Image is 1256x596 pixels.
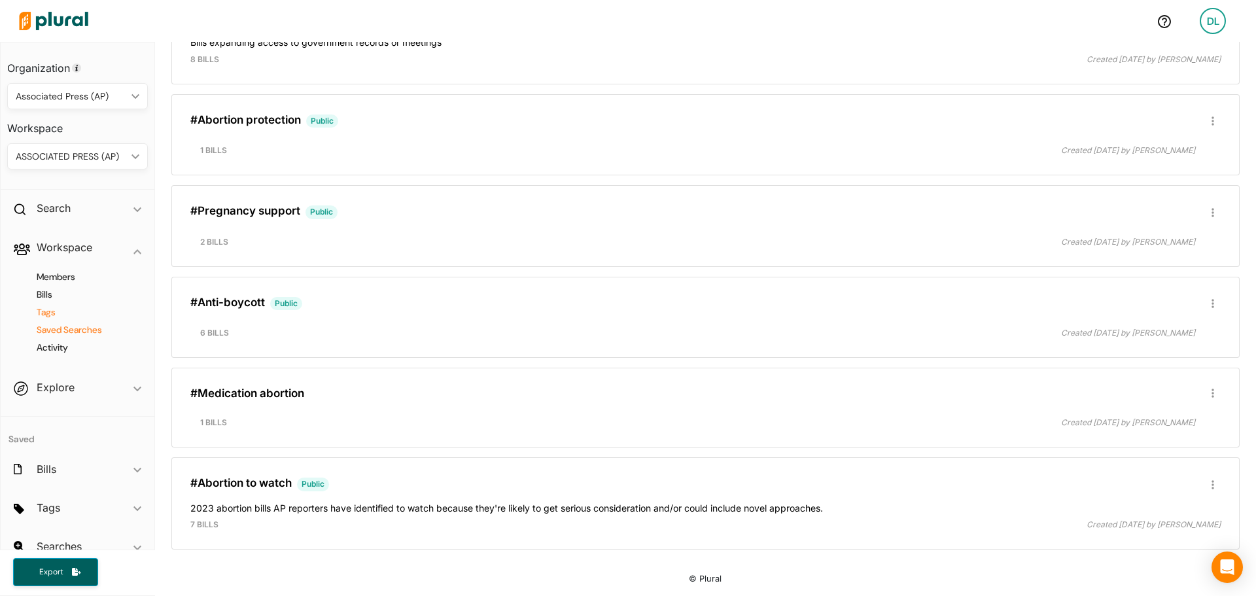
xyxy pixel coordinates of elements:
a: #Abortion to watch [190,476,292,489]
span: Public [297,478,329,491]
div: 2 bills [190,236,698,248]
h4: 2023 abortion bills AP reporters have identified to watch because they're likely to get serious c... [190,497,1221,514]
h2: Explore [37,380,75,394]
div: Tooltip anchor [71,62,82,74]
span: Public [305,205,338,219]
div: 1 bills [190,145,698,156]
span: Public [270,297,302,310]
div: Associated Press (AP) [16,90,126,103]
a: DL [1189,3,1236,39]
span: Public [306,114,338,128]
span: Export [30,567,72,578]
div: Created [DATE] by [PERSON_NAME] [705,54,1230,65]
a: Saved Searches [20,324,141,336]
a: #Pregnancy support [190,204,300,217]
a: Members [20,271,141,283]
div: 1 bills [190,417,698,429]
a: Bills [20,289,141,301]
h2: Search [37,201,71,215]
a: #Abortion protection [190,113,301,126]
div: Created [DATE] by [PERSON_NAME] [697,327,1205,339]
div: Open Intercom Messenger [1212,552,1243,583]
div: Created [DATE] by [PERSON_NAME] [705,519,1230,531]
div: 6 bills [190,327,698,339]
h4: Saved [1,417,154,449]
small: © Plural [689,574,722,584]
div: Created [DATE] by [PERSON_NAME] [697,417,1205,429]
a: Tags [20,306,141,319]
div: Created [DATE] by [PERSON_NAME] [697,236,1205,248]
div: DL [1200,8,1226,34]
h3: Organization [7,49,148,78]
h2: Tags [37,500,60,515]
h2: Workspace [37,240,92,254]
h3: Workspace [7,109,148,138]
div: ASSOCIATED PRESS (AP) [16,150,126,164]
div: Created [DATE] by [PERSON_NAME] [697,145,1205,156]
a: #Anti-boycott [190,296,265,309]
a: #Medication abortion [190,387,304,400]
div: 8 bills [181,54,706,65]
h2: Searches [37,539,82,553]
div: 7 bills [181,519,706,531]
a: Activity [20,342,141,354]
button: Export [13,558,98,586]
h2: Bills [37,462,56,476]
